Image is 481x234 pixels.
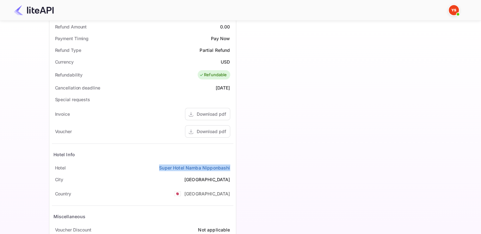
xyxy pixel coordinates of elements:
div: Invoice [55,111,70,117]
span: United States [174,188,181,199]
div: Voucher Discount [55,226,91,233]
div: [GEOGRAPHIC_DATA] [184,176,230,183]
div: Miscellaneous [53,213,86,220]
div: [DATE] [216,84,230,91]
div: Refund Type [55,47,81,53]
div: Payment Timing [55,35,89,42]
img: LiteAPI Logo [14,5,54,15]
div: Special requests [55,96,90,103]
div: Voucher [55,128,72,135]
div: Not applicable [198,226,230,233]
div: Download pdf [197,111,226,117]
div: Country [55,190,71,197]
div: City [55,176,64,183]
img: Yandex Support [449,5,459,15]
div: USD [221,58,230,65]
div: Refundable [199,72,227,78]
div: [GEOGRAPHIC_DATA] [184,190,230,197]
div: Hotel Info [53,151,75,158]
a: Super Hotel Namba Nipponbashi [159,164,230,171]
div: Refundability [55,71,83,78]
div: Hotel [55,164,66,171]
div: Cancellation deadline [55,84,100,91]
div: Currency [55,58,74,65]
div: Refund Amount [55,23,87,30]
div: Partial Refund [200,47,230,53]
div: Pay Now [211,35,230,42]
div: Download pdf [197,128,226,135]
div: 0.00 [220,23,230,30]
